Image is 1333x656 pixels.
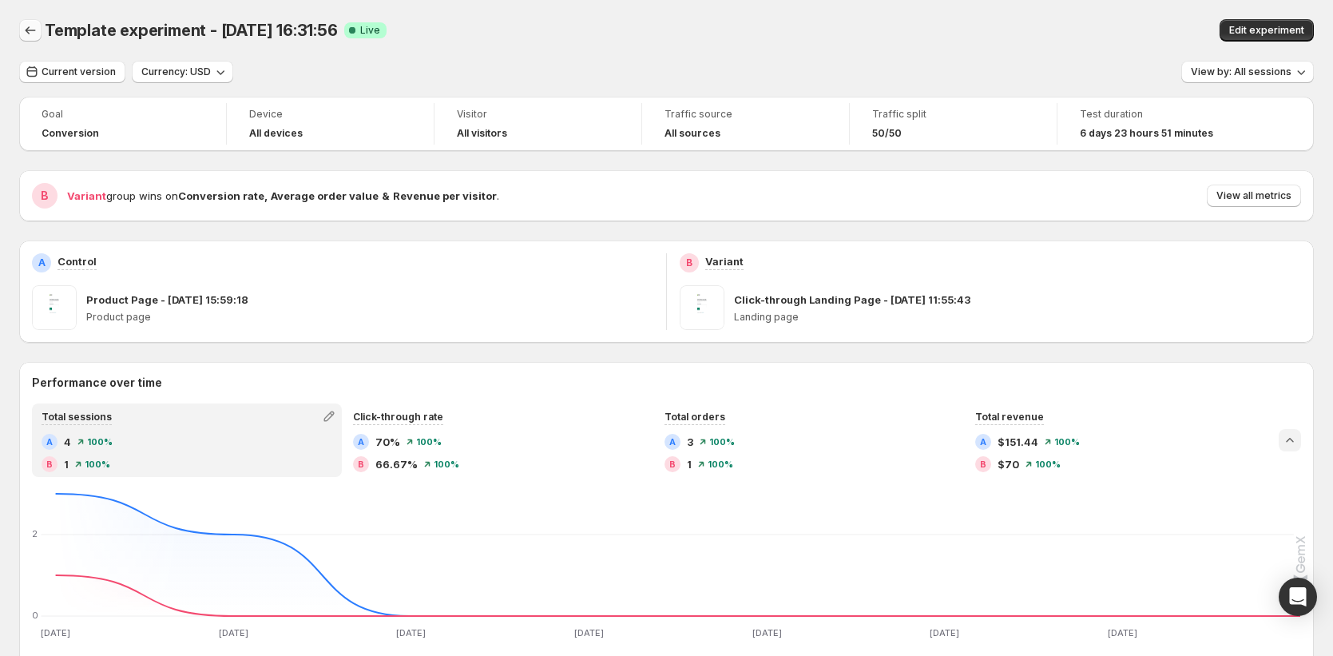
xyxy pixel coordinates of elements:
h2: B [358,459,364,469]
h2: B [41,188,49,204]
span: Template experiment - [DATE] 16:31:56 [45,21,338,40]
a: Traffic sourceAll sources [665,106,827,141]
span: Traffic split [872,108,1034,121]
h2: A [46,437,53,447]
strong: , [264,189,268,202]
span: Current version [42,66,116,78]
h2: B [980,459,986,469]
text: [DATE] [41,627,70,638]
button: Collapse chart [1279,429,1301,451]
text: [DATE] [219,627,248,638]
span: Click-through rate [353,411,443,423]
a: Traffic split50/50 [872,106,1034,141]
span: 100% [416,437,442,447]
span: 100% [434,459,459,469]
text: [DATE] [930,627,959,638]
a: DeviceAll devices [249,106,411,141]
a: GoalConversion [42,106,204,141]
span: Goal [42,108,204,121]
span: 1 [64,456,69,472]
p: Click-through Landing Page - [DATE] 11:55:43 [734,292,970,308]
span: Test duration [1080,108,1243,121]
h2: A [669,437,676,447]
h2: A [38,256,46,269]
text: [DATE] [1108,627,1137,638]
strong: Average order value [271,189,379,202]
h2: B [669,459,676,469]
h4: All visitors [457,127,507,140]
a: VisitorAll visitors [457,106,619,141]
span: 100% [1054,437,1080,447]
strong: Conversion rate [178,189,264,202]
p: Landing page [734,311,1301,324]
span: 1 [687,456,692,472]
span: Variant [67,189,106,202]
span: 4 [64,434,71,450]
span: Total sessions [42,411,112,423]
a: Test duration6 days 23 hours 51 minutes [1080,106,1243,141]
h2: B [686,256,692,269]
p: Product page [86,311,653,324]
span: 100% [708,459,733,469]
span: 100% [87,437,113,447]
button: Current version [19,61,125,83]
span: 3 [687,434,693,450]
h4: All devices [249,127,303,140]
button: Back [19,19,42,42]
img: Product Page - Sep 25, 15:59:18 [32,285,77,330]
button: Currency: USD [132,61,233,83]
strong: & [382,189,390,202]
span: 100% [1035,459,1061,469]
span: 70% [375,434,400,450]
div: Open Intercom Messenger [1279,578,1317,616]
img: Click-through Landing Page - May 2, 11:55:43 [680,285,724,330]
h2: A [358,437,364,447]
button: View by: All sessions [1181,61,1314,83]
h2: Performance over time [32,375,1301,391]
text: [DATE] [752,627,782,638]
p: Control [58,253,97,269]
span: 66.67% [375,456,418,472]
strong: Revenue per visitor [393,189,497,202]
button: View all metrics [1207,185,1301,207]
span: Edit experiment [1229,24,1304,37]
span: Device [249,108,411,121]
h2: B [46,459,53,469]
button: Edit experiment [1220,19,1314,42]
p: Product Page - [DATE] 15:59:18 [86,292,248,308]
span: Traffic source [665,108,827,121]
span: View by: All sessions [1191,66,1291,78]
span: 100% [85,459,110,469]
span: Live [360,24,380,37]
span: 6 days 23 hours 51 minutes [1080,127,1213,140]
text: [DATE] [574,627,604,638]
h4: All sources [665,127,720,140]
span: group wins on . [67,189,499,202]
h2: A [980,437,986,447]
span: Currency: USD [141,66,211,78]
span: Total orders [665,411,725,423]
span: 50/50 [872,127,902,140]
text: 0 [32,610,38,621]
span: $151.44 [998,434,1038,450]
span: View all metrics [1216,189,1291,202]
p: Variant [705,253,744,269]
text: [DATE] [396,627,426,638]
text: 2 [32,528,38,539]
span: $70 [998,456,1019,472]
span: Conversion [42,127,99,140]
span: Total revenue [975,411,1044,423]
span: Visitor [457,108,619,121]
span: 100% [709,437,735,447]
